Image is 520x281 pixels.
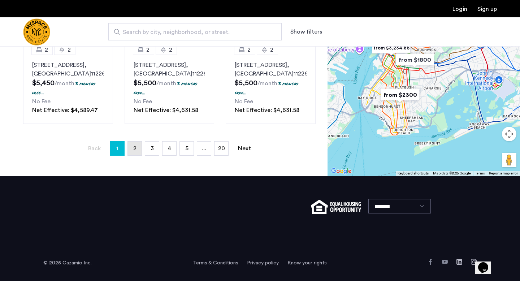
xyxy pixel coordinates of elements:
sub: /month [156,81,176,86]
span: No Fee [134,99,152,104]
a: Open this area in Google Maps (opens a new window) [329,167,353,176]
sub: /month [257,81,277,86]
a: 22[STREET_ADDRESS], [GEOGRAPHIC_DATA]112263 months free...No FeeNet Effective: $4,631.58 [125,50,214,124]
span: Net Effective: $4,631.58 [134,107,198,113]
p: [STREET_ADDRESS] 11226 [32,61,104,78]
iframe: chat widget [475,252,498,274]
button: Map camera controls [502,127,516,141]
div: from $3,234.86 [369,40,413,56]
img: Google [329,167,353,176]
a: Login [452,6,467,12]
span: 2 [169,46,172,54]
button: Keyboard shortcuts [398,171,429,176]
sub: /month [55,81,74,86]
span: 4 [168,146,171,151]
span: 2 [45,46,48,54]
img: logo [23,18,50,46]
a: Terms and conditions [193,259,238,267]
span: 2 [247,46,251,54]
a: 22[STREET_ADDRESS], [GEOGRAPHIC_DATA]112263 months free...No FeeNet Effective: $4,589.47 [23,50,113,124]
span: 5 [185,146,188,151]
a: Registration [477,6,497,12]
select: Language select [368,199,431,213]
a: Privacy policy [247,259,279,267]
a: Instagram [471,259,477,265]
span: 2 [68,46,71,54]
button: Show or hide filters [290,27,322,36]
span: 3 [151,146,154,151]
span: © 2025 Cazamio Inc. [43,260,92,265]
span: 2 [133,146,136,151]
a: Next [237,142,252,155]
a: Facebook [428,259,433,265]
span: 1 [116,143,118,154]
a: Know your rights [287,259,327,267]
p: 3 months free... [134,81,197,96]
a: LinkedIn [456,259,462,265]
span: Back [88,146,101,151]
span: 2 [270,46,273,54]
p: [STREET_ADDRESS] 11226 [235,61,307,78]
span: ... [202,146,206,151]
span: Net Effective: $4,589.47 [32,107,98,113]
a: Terms (opens in new tab) [475,171,485,176]
span: $5,500 [235,79,257,87]
button: Drag Pegman onto the map to open Street View [502,153,516,167]
span: Map data ©2025 Google [433,172,471,175]
span: $5,500 [134,79,156,87]
span: No Fee [32,99,51,104]
span: 2 [146,46,149,54]
p: [STREET_ADDRESS] 11226 [134,61,205,78]
a: Cazamio Logo [23,18,50,46]
span: Search by city, neighborhood, or street. [123,28,261,36]
a: 22[STREET_ADDRESS], [GEOGRAPHIC_DATA]112263 months free...No FeeNet Effective: $4,631.58 [226,50,316,124]
span: $5,450 [32,79,55,87]
a: YouTube [442,259,448,265]
nav: Pagination [23,141,316,156]
span: No Fee [235,99,253,104]
span: 20 [218,146,225,151]
div: from $2300 [378,87,422,103]
img: equal-housing.png [311,200,361,214]
span: Net Effective: $4,631.58 [235,107,299,113]
a: Report a map error [489,171,518,176]
input: Apartment Search [108,23,282,40]
div: from $1800 [393,52,437,68]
